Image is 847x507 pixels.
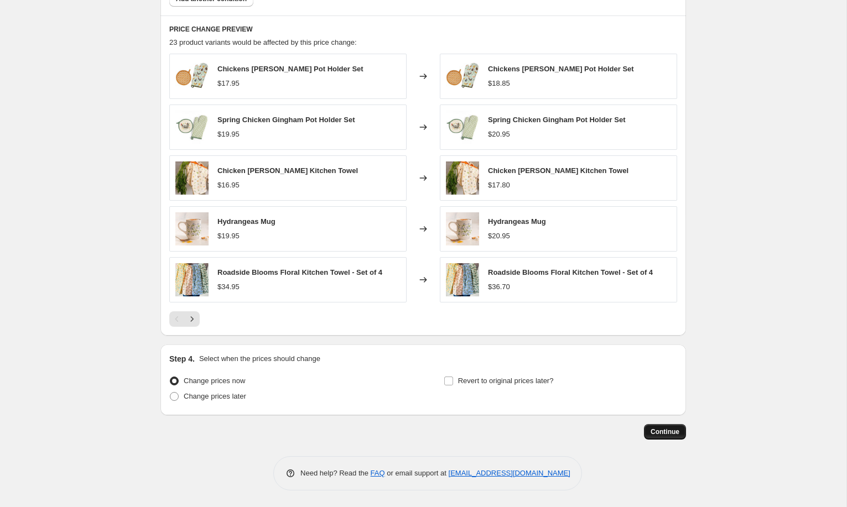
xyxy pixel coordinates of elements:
button: Continue [644,424,686,440]
span: Chicken [PERSON_NAME] Kitchen Towel [217,166,358,175]
img: 491df83189add8778dc3f1c5508aa067be5cde6314e710926885ba0ec2d0e0b0_80x.jpg [175,161,209,195]
h2: Step 4. [169,353,195,364]
span: Hydrangeas Mug [217,217,276,226]
button: Next [184,311,200,327]
span: Continue [651,427,679,436]
span: Change prices now [184,377,245,385]
nav: Pagination [169,311,200,327]
span: $16.95 [217,181,240,189]
img: ac1c1bb44bcdfaf1b8d21baede718b371970be886d1eaa9dd3ba8f4aa58a9991_80x.jpg [446,212,479,245]
h6: PRICE CHANGE PREVIEW [169,25,677,34]
span: Hydrangeas Mug [488,217,546,226]
span: or email support at [385,469,449,477]
img: 4bd1b66d397865ec84e3cdcff809be30b9c0564835416097de7c63a0c3c17b02_80x.jpg [175,263,209,296]
span: $19.95 [217,232,240,240]
span: $20.95 [488,232,510,240]
span: $20.95 [488,130,510,138]
a: FAQ [371,469,385,477]
a: [EMAIL_ADDRESS][DOMAIN_NAME] [449,469,570,477]
p: Select when the prices should change [199,353,320,364]
span: $34.95 [217,283,240,291]
span: Spring Chicken Gingham Pot Holder Set [488,116,625,124]
span: Chickens [PERSON_NAME] Pot Holder Set [488,65,634,73]
span: Revert to original prices later? [458,377,554,385]
span: Roadside Blooms Floral Kitchen Towel - Set of 4 [488,268,653,276]
img: 491df83189add8778dc3f1c5508aa067be5cde6314e710926885ba0ec2d0e0b0_80x.jpg [446,161,479,195]
span: Change prices later [184,392,246,400]
span: Need help? Read the [300,469,371,477]
span: $17.80 [488,181,510,189]
img: 7051cbcbbd3729b43806bb0d801accea9e3c717b0be56ccf5f4823c1e5cba327_80x.jpg [446,111,479,144]
span: $17.95 [217,79,240,87]
span: Chicken [PERSON_NAME] Kitchen Towel [488,166,628,175]
span: $36.70 [488,283,510,291]
span: $18.85 [488,79,510,87]
img: b874830c76f66ccd1f9e0a56d34e88fddb64e0a2f716e116dccf5e2d1d0b72c2_80x.jpg [175,60,209,93]
img: 4bd1b66d397865ec84e3cdcff809be30b9c0564835416097de7c63a0c3c17b02_80x.jpg [446,263,479,296]
span: $19.95 [217,130,240,138]
img: b874830c76f66ccd1f9e0a56d34e88fddb64e0a2f716e116dccf5e2d1d0b72c2_80x.jpg [446,60,479,93]
img: 7051cbcbbd3729b43806bb0d801accea9e3c717b0be56ccf5f4823c1e5cba327_80x.jpg [175,111,209,144]
span: Roadside Blooms Floral Kitchen Towel - Set of 4 [217,268,382,276]
span: Chickens [PERSON_NAME] Pot Holder Set [217,65,363,73]
span: Spring Chicken Gingham Pot Holder Set [217,116,355,124]
img: ac1c1bb44bcdfaf1b8d21baede718b371970be886d1eaa9dd3ba8f4aa58a9991_80x.jpg [175,212,209,245]
span: 23 product variants would be affected by this price change: [169,38,357,46]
